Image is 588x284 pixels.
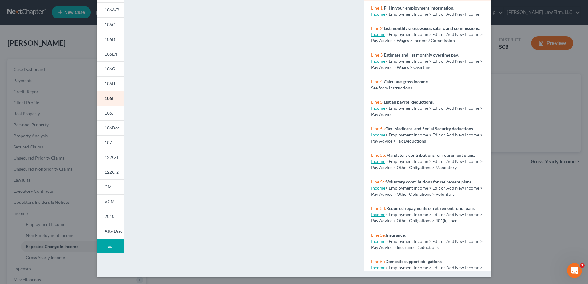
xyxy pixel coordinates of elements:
[97,47,124,61] a: 106E/F
[385,11,479,17] span: > Employment Income > Edit or Add New Income
[371,206,386,211] span: Line 5d:
[371,58,483,70] span: > Employment Income > Edit or Add New Income > Pay Advice > Wages > Overtime
[97,32,124,47] a: 106D
[105,184,112,189] span: CM
[105,22,115,27] span: 106C
[105,125,120,130] span: 106Dec
[580,263,585,268] span: 3
[371,212,385,217] a: Income
[97,17,124,32] a: 106C
[105,51,118,57] span: 106E/F
[97,224,124,239] a: Atty Disc
[384,79,429,84] strong: Calculate gross income.
[371,265,483,276] span: > Employment Income > Edit or Add New Income > Pay Advice > Other Obligations > Domestic Sup.
[371,232,386,238] span: Line 5e:
[371,159,483,170] span: > Employment Income > Edit or Add New Income > Pay Advice > Other Obligations > Mandatory
[105,155,119,160] span: 122C-1
[371,152,386,158] span: Line 5b:
[371,239,385,244] a: Income
[371,58,385,64] a: Income
[371,11,385,17] a: Income
[97,91,124,106] a: 106I
[371,105,385,111] a: Income
[371,32,483,43] span: > Employment Income > Edit or Add New Income > Pay Advice > Wages > Income / Commission
[97,209,124,224] a: 2010
[371,32,385,37] a: Income
[105,110,114,116] span: 106J
[371,179,386,184] span: Line 5c:
[371,105,483,117] span: > Employment Income > Edit or Add New Income > Pay Advice
[371,99,384,105] span: Line 5:
[97,165,124,179] a: 122C-2
[567,263,582,278] iframe: Intercom live chat
[386,206,475,211] strong: Required repayments of retirement fund loans.
[105,169,119,175] span: 122C-2
[371,265,385,270] a: Income
[371,5,384,10] span: Line 1:
[97,120,124,135] a: 106Dec
[371,185,385,191] a: Income
[384,52,459,57] strong: Estimate and list monthly overtime pay.
[371,259,385,264] span: Line 5f:
[371,159,385,164] a: Income
[384,26,480,31] strong: List monthly gross wages, salary, and commissions.
[105,37,115,42] span: 106D
[371,239,483,250] span: > Employment Income > Edit or Add New Income > Pay Advice > Insurance Deductions
[97,194,124,209] a: VCM
[105,199,115,204] span: VCM
[97,179,124,194] a: CM
[105,228,122,234] span: Atty Disc
[105,96,113,101] span: 106I
[97,135,124,150] a: 107
[105,140,112,145] span: 107
[97,2,124,17] a: 106A/B
[105,81,115,86] span: 106H
[371,79,384,84] span: Line 4:
[371,132,483,144] span: > Employment Income > Edit or Add New Income > Pay Advice > Tax Deductions
[385,259,442,264] strong: Domestic support obligations
[97,61,124,76] a: 106G
[371,85,412,90] span: See form instructions
[97,106,124,120] a: 106J
[97,76,124,91] a: 106H
[384,5,454,10] strong: Fill in your employment information.
[386,232,406,238] strong: Insurance.
[371,52,384,57] span: Line 3:
[371,132,385,137] a: Income
[384,99,434,105] strong: List all payroll deductions.
[97,150,124,165] a: 122C-1
[105,7,119,12] span: 106A/B
[371,126,386,131] span: Line 5a:
[371,26,384,31] span: Line 2:
[105,214,114,219] span: 2010
[386,152,475,158] strong: Mandatory contributions for retirement plans.
[371,185,483,197] span: > Employment Income > Edit or Add New Income > Pay Advice > Other Obligations > Voluntary
[371,212,483,223] span: > Employment Income > Edit or Add New Income > Pay Advice > Other Obligations > 401(k) Loan
[105,66,115,71] span: 106G
[386,179,472,184] strong: Voluntary contributions for retirement plans.
[386,126,474,131] strong: Tax, Medicare, and Social Security deductions.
